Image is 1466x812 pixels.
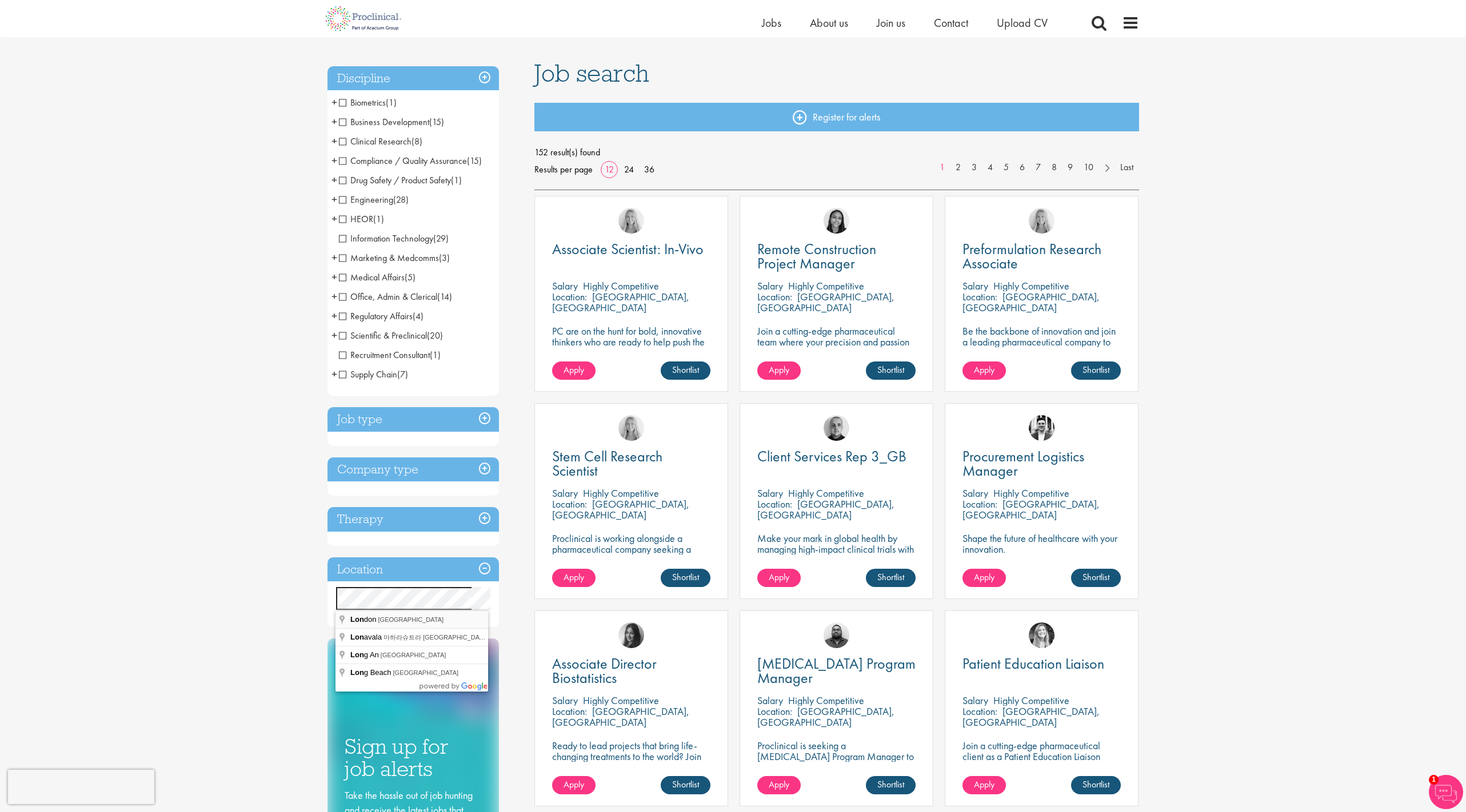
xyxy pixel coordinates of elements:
[757,657,916,685] a: [MEDICAL_DATA] Program Manager
[962,694,988,707] span: Salary
[757,447,906,466] span: Client Services Rep 3_GB
[757,533,916,565] p: Make your mark in global health by managing high-impact clinical trials with a leading CRO.
[757,361,801,380] a: Apply
[552,361,596,380] a: Apply
[824,415,849,441] img: Harry Budge
[350,668,393,677] span: g Beach
[339,271,416,283] span: Medical Affairs
[339,194,393,206] span: Engineering
[350,615,378,624] span: don
[339,368,408,380] span: Supply Chain
[331,152,337,169] span: +
[824,622,849,648] img: Ashley Bennett
[552,776,596,794] a: Apply
[339,135,412,147] span: Clinical Research
[757,325,916,369] p: Join a cutting-edge pharmaceutical team where your precision and passion for quality will help sh...
[962,497,997,510] span: Location:
[824,208,849,234] img: Eloise Coly
[350,668,364,677] span: Lon
[339,194,409,206] span: Engineering
[661,361,710,380] a: Shortlist
[331,210,337,227] span: +
[974,571,994,583] span: Apply
[788,279,864,292] p: Highly Competitive
[350,650,364,659] span: Lon
[339,329,427,341] span: Scientific & Preclinical
[339,232,433,244] span: Information Technology
[534,103,1139,131] a: Register for alerts
[552,290,587,303] span: Location:
[552,705,587,718] span: Location:
[757,290,894,314] p: [GEOGRAPHIC_DATA], [GEOGRAPHIC_DATA]
[339,368,397,380] span: Supply Chain
[397,368,408,380] span: (7)
[552,497,689,521] p: [GEOGRAPHIC_DATA], [GEOGRAPHIC_DATA]
[1078,161,1099,174] a: 10
[757,497,894,521] p: [GEOGRAPHIC_DATA], [GEOGRAPHIC_DATA]
[962,569,1006,587] a: Apply
[757,242,916,271] a: Remote Construction Project Manager
[339,349,430,361] span: Recruitment Consultant
[993,694,1069,707] p: Highly Competitive
[950,161,966,174] a: 2
[877,15,905,30] a: Join us
[350,615,364,624] span: Lon
[439,252,450,264] span: (3)
[339,213,373,225] span: HEOR
[331,327,337,344] span: +
[429,116,444,128] span: (15)
[934,15,968,30] a: Contact
[1071,569,1121,587] a: Shortlist
[962,776,1006,794] a: Apply
[327,457,499,482] h3: Company type
[1062,161,1078,174] a: 9
[962,290,1100,314] p: [GEOGRAPHIC_DATA], [GEOGRAPHIC_DATA]
[769,778,789,790] span: Apply
[552,533,710,576] p: Proclinical is working alongside a pharmaceutical company seeking a Stem Cell Research Scientist ...
[962,497,1100,521] p: [GEOGRAPHIC_DATA], [GEOGRAPHIC_DATA]
[327,557,499,582] h3: Location
[564,571,584,583] span: Apply
[583,487,659,500] p: Highly Competitive
[552,740,710,794] p: Ready to lead projects that bring life-changing treatments to the world? Join our client at the f...
[934,161,950,174] a: 1
[552,290,689,314] p: [GEOGRAPHIC_DATA], [GEOGRAPHIC_DATA]
[339,291,452,303] span: Office, Admin & Clerical
[564,364,584,376] span: Apply
[331,249,337,266] span: +
[618,622,644,648] img: Heidi Hennigan
[339,232,449,244] span: Information Technology
[1029,622,1054,648] a: Manon Fuller
[393,194,409,206] span: (28)
[552,705,689,729] p: [GEOGRAPHIC_DATA], [GEOGRAPHIC_DATA]
[552,497,587,510] span: Location:
[327,407,499,432] h3: Job type
[331,94,337,111] span: +
[997,15,1048,30] span: Upload CV
[339,310,413,322] span: Regulatory Affairs
[339,116,429,128] span: Business Development
[998,161,1014,174] a: 5
[381,652,446,658] span: [GEOGRAPHIC_DATA]
[345,735,482,779] h3: Sign up for job alerts
[327,66,499,91] h3: Discipline
[962,447,1084,480] span: Procurement Logistics Manager
[331,288,337,305] span: +
[564,778,584,790] span: Apply
[974,778,994,790] span: Apply
[451,174,462,186] span: (1)
[762,15,781,30] a: Jobs
[810,15,848,30] a: About us
[1046,161,1062,174] a: 8
[552,654,657,688] span: Associate Director Biostatistics
[8,770,154,804] iframe: reCAPTCHA
[788,487,864,500] p: Highly Competitive
[331,113,337,130] span: +
[339,310,424,322] span: Regulatory Affairs
[552,447,662,480] span: Stem Cell Research Scientist
[339,329,443,341] span: Scientific & Preclinical
[339,155,467,167] span: Compliance / Quality Assurance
